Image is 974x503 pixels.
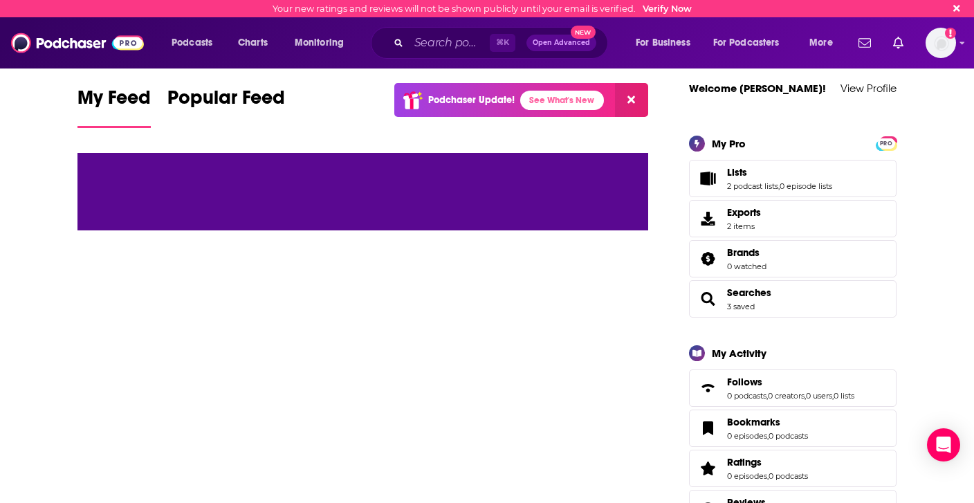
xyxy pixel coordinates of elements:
div: Your new ratings and reviews will not be shown publicly until your email is verified. [273,3,692,14]
a: 0 lists [834,391,854,401]
span: For Business [636,33,690,53]
a: Follows [694,378,722,398]
span: Follows [727,376,762,388]
img: User Profile [926,28,956,58]
span: Brands [727,246,760,259]
span: Popular Feed [167,86,285,118]
a: Follows [727,376,854,388]
a: Welcome [PERSON_NAME]! [689,82,826,95]
a: 0 creators [768,391,805,401]
span: Exports [727,206,761,219]
a: 0 podcasts [769,431,808,441]
a: My Feed [77,86,151,128]
span: , [766,391,768,401]
p: Podchaser Update! [428,94,515,106]
span: New [571,26,596,39]
span: Charts [238,33,268,53]
a: 2 podcast lists [727,181,778,191]
span: Searches [689,280,897,318]
a: 0 users [806,391,832,401]
span: Lists [689,160,897,197]
span: Lists [727,166,747,179]
span: My Feed [77,86,151,118]
a: 3 saved [727,302,755,311]
div: Search podcasts, credits, & more... [384,27,621,59]
span: Ratings [689,450,897,487]
a: Lists [727,166,832,179]
button: open menu [626,32,708,54]
span: Logged in as karenbonck [926,28,956,58]
a: Verify Now [643,3,692,14]
span: , [805,391,806,401]
span: , [778,181,780,191]
a: 0 episode lists [780,181,832,191]
span: Exports [694,209,722,228]
span: Bookmarks [727,416,780,428]
a: Ratings [694,459,722,478]
span: Monitoring [295,33,344,53]
span: ⌘ K [490,34,515,52]
div: My Activity [712,347,766,360]
input: Search podcasts, credits, & more... [409,32,490,54]
a: See What's New [520,91,604,110]
a: PRO [878,137,894,147]
a: Searches [727,286,771,299]
button: open menu [285,32,362,54]
a: Show notifications dropdown [853,31,876,55]
button: open menu [800,32,850,54]
span: Ratings [727,456,762,468]
img: Podchaser - Follow, Share and Rate Podcasts [11,30,144,56]
a: Lists [694,169,722,188]
a: Show notifications dropdown [888,31,909,55]
a: Exports [689,200,897,237]
a: Popular Feed [167,86,285,128]
svg: Email not verified [945,28,956,39]
a: Brands [727,246,766,259]
a: 0 episodes [727,471,767,481]
span: Podcasts [172,33,212,53]
span: , [767,471,769,481]
span: , [832,391,834,401]
a: Bookmarks [694,419,722,438]
span: PRO [878,138,894,149]
div: Open Intercom Messenger [927,428,960,461]
span: Brands [689,240,897,277]
a: Charts [229,32,276,54]
a: 0 watched [727,262,766,271]
span: More [809,33,833,53]
span: For Podcasters [713,33,780,53]
a: 0 podcasts [727,391,766,401]
span: 2 items [727,221,761,231]
a: Bookmarks [727,416,808,428]
a: 0 podcasts [769,471,808,481]
a: Ratings [727,456,808,468]
span: Follows [689,369,897,407]
a: View Profile [840,82,897,95]
span: , [767,431,769,441]
a: 0 episodes [727,431,767,441]
span: Bookmarks [689,410,897,447]
div: My Pro [712,137,746,150]
span: Open Advanced [533,39,590,46]
a: Searches [694,289,722,309]
a: Brands [694,249,722,268]
button: open menu [162,32,230,54]
button: Show profile menu [926,28,956,58]
button: open menu [704,32,800,54]
button: Open AdvancedNew [526,35,596,51]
